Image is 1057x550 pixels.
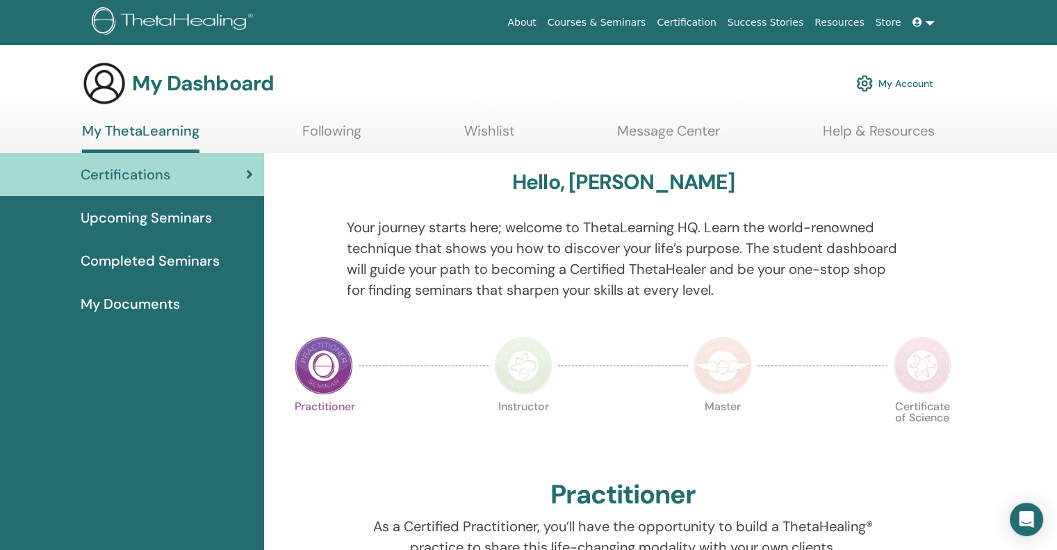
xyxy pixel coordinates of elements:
[464,122,515,149] a: Wishlist
[81,293,180,314] span: My Documents
[856,72,873,95] img: cog.svg
[82,122,199,153] a: My ThetaLearning
[494,337,552,395] img: Instructor
[870,10,907,35] a: Store
[81,164,170,185] span: Certifications
[550,479,696,511] h2: Practitioner
[651,10,721,35] a: Certification
[132,71,274,96] h3: My Dashboard
[893,337,951,395] img: Certificate of Science
[347,217,900,300] p: Your journey starts here; welcome to ThetaLearning HQ. Learn the world-renowned technique that sh...
[722,10,809,35] a: Success Stories
[92,7,258,38] img: logo.png
[694,401,752,460] p: Master
[823,122,935,149] a: Help & Resources
[295,401,353,460] p: Practitioner
[494,401,552,460] p: Instructor
[809,10,870,35] a: Resources
[617,122,720,149] a: Message Center
[893,401,951,460] p: Certificate of Science
[512,170,735,195] h3: Hello, [PERSON_NAME]
[295,337,353,395] img: Practitioner
[81,207,212,228] span: Upcoming Seminars
[1010,503,1043,536] div: Open Intercom Messenger
[81,250,220,271] span: Completed Seminars
[502,10,541,35] a: About
[82,61,126,106] img: generic-user-icon.jpg
[694,337,752,395] img: Master
[542,10,652,35] a: Courses & Seminars
[856,68,933,99] a: My Account
[302,122,361,149] a: Following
